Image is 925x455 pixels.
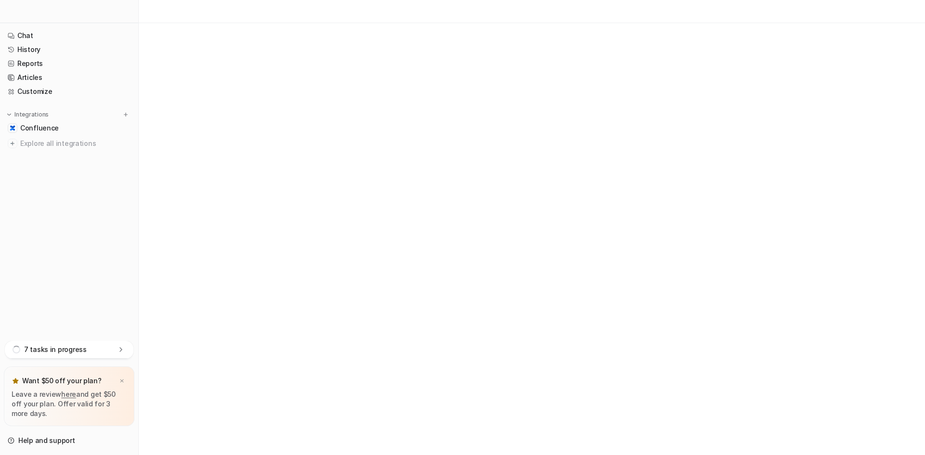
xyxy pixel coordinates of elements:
[12,377,19,385] img: star
[4,43,134,56] a: History
[4,29,134,42] a: Chat
[22,376,102,386] p: Want $50 off your plan?
[4,110,52,119] button: Integrations
[10,125,15,131] img: Confluence
[4,57,134,70] a: Reports
[4,71,134,84] a: Articles
[4,121,134,135] a: ConfluenceConfluence
[14,111,49,118] p: Integrations
[122,111,129,118] img: menu_add.svg
[4,434,134,447] a: Help and support
[20,123,59,133] span: Confluence
[4,137,134,150] a: Explore all integrations
[61,390,76,398] a: here
[8,139,17,148] img: explore all integrations
[20,136,131,151] span: Explore all integrations
[119,378,125,384] img: x
[6,111,13,118] img: expand menu
[4,85,134,98] a: Customize
[12,390,127,418] p: Leave a review and get $50 off your plan. Offer valid for 3 more days.
[24,345,87,354] p: 7 tasks in progress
